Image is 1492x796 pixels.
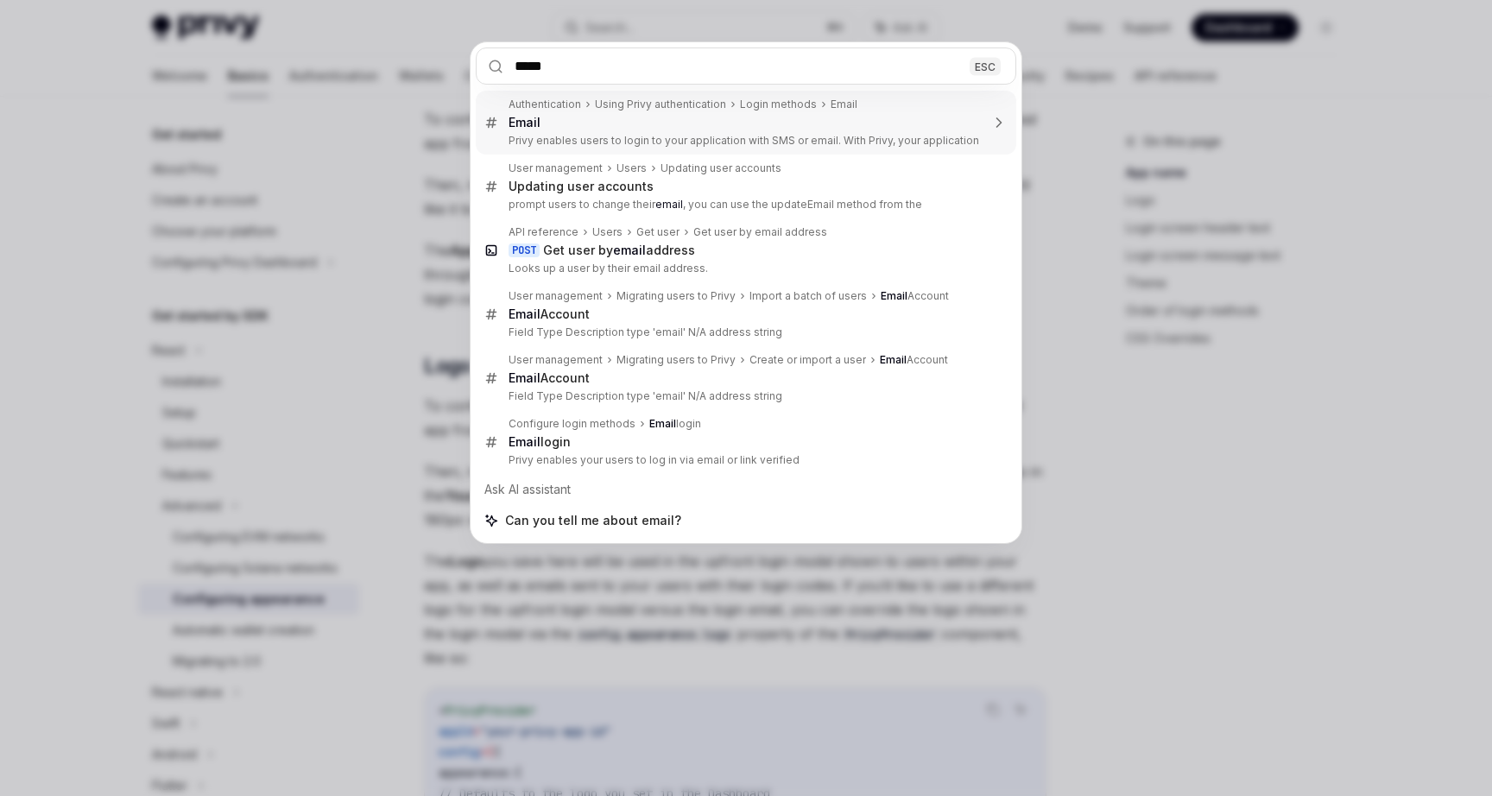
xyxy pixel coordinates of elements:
[509,417,635,431] div: Configure login methods
[749,353,866,367] div: Create or import a user
[693,225,827,239] div: Get user by email address
[595,98,726,111] div: Using Privy authentication
[881,289,949,303] div: Account
[509,434,571,450] div: login
[509,98,581,111] div: Authentication
[831,98,857,111] div: Email
[509,306,590,322] div: Account
[509,434,541,449] b: Email
[636,225,680,239] div: Get user
[616,161,647,175] div: Users
[880,353,948,367] div: Account
[509,370,590,386] div: Account
[509,161,603,175] div: User management
[509,289,603,303] div: User management
[592,225,623,239] div: Users
[509,353,603,367] div: User management
[613,243,646,257] b: email
[509,306,541,321] b: Email
[509,389,980,403] p: Field Type Description type 'email' N/A address string
[661,161,781,175] div: Updating user accounts
[476,474,1016,505] div: Ask AI assistant
[509,179,654,194] div: Updating user accounts
[880,353,907,366] b: Email
[655,198,683,211] b: email
[509,453,980,467] p: Privy enables your users to log in via email or link verified
[509,325,980,339] p: Field Type Description type 'email' N/A address string
[616,353,736,367] div: Migrating users to Privy
[509,262,980,275] p: Looks up a user by their email address.
[616,289,736,303] div: Migrating users to Privy
[509,370,541,385] b: Email
[649,417,676,430] b: Email
[970,57,1001,75] div: ESC
[505,512,681,529] span: Can you tell me about email?
[509,134,980,148] p: Privy enables users to login to your application with SMS or email. With Privy, your application
[509,115,541,130] b: Email
[509,198,980,212] p: prompt users to change their , you can use the updateEmail method from the
[509,243,540,257] div: POST
[740,98,817,111] div: Login methods
[881,289,907,302] b: Email
[749,289,867,303] div: Import a batch of users
[543,243,695,258] div: Get user by address
[509,225,578,239] div: API reference
[649,417,701,431] div: login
